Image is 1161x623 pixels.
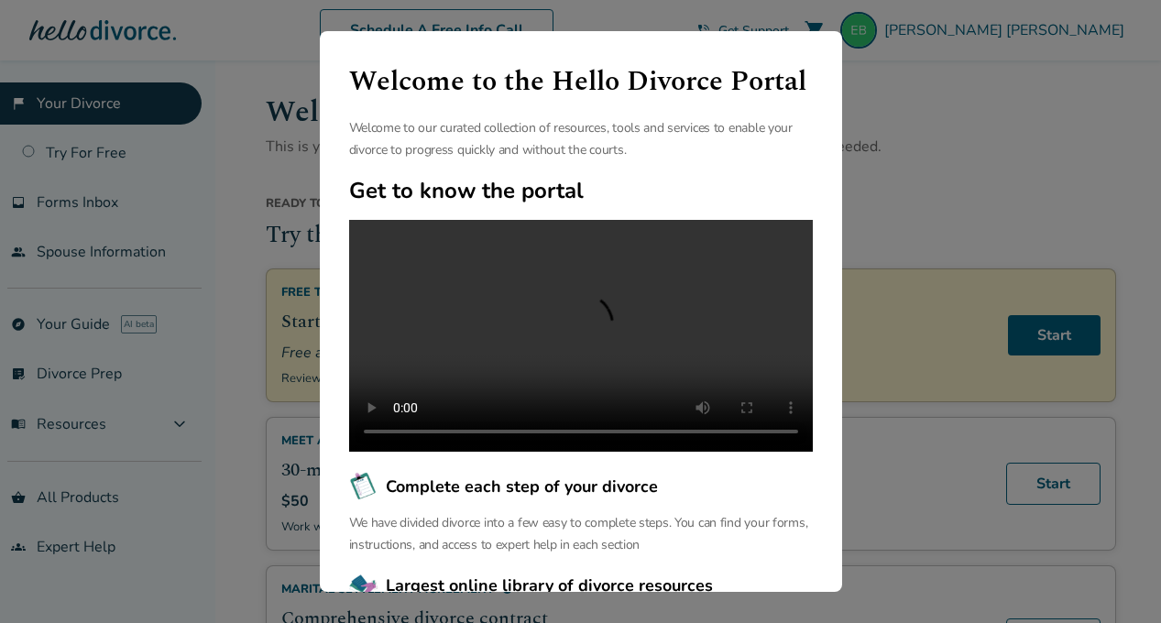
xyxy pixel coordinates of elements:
[349,571,378,600] img: Largest online library of divorce resources
[349,117,813,161] p: Welcome to our curated collection of resources, tools and services to enable your divorce to prog...
[349,472,378,501] img: Complete each step of your divorce
[349,176,813,205] h2: Get to know the portal
[1069,535,1161,623] iframe: Chat Widget
[349,512,813,556] p: We have divided divorce into a few easy to complete steps. You can find your forms, instructions,...
[349,60,813,103] h1: Welcome to the Hello Divorce Portal
[386,475,658,498] span: Complete each step of your divorce
[386,574,713,597] span: Largest online library of divorce resources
